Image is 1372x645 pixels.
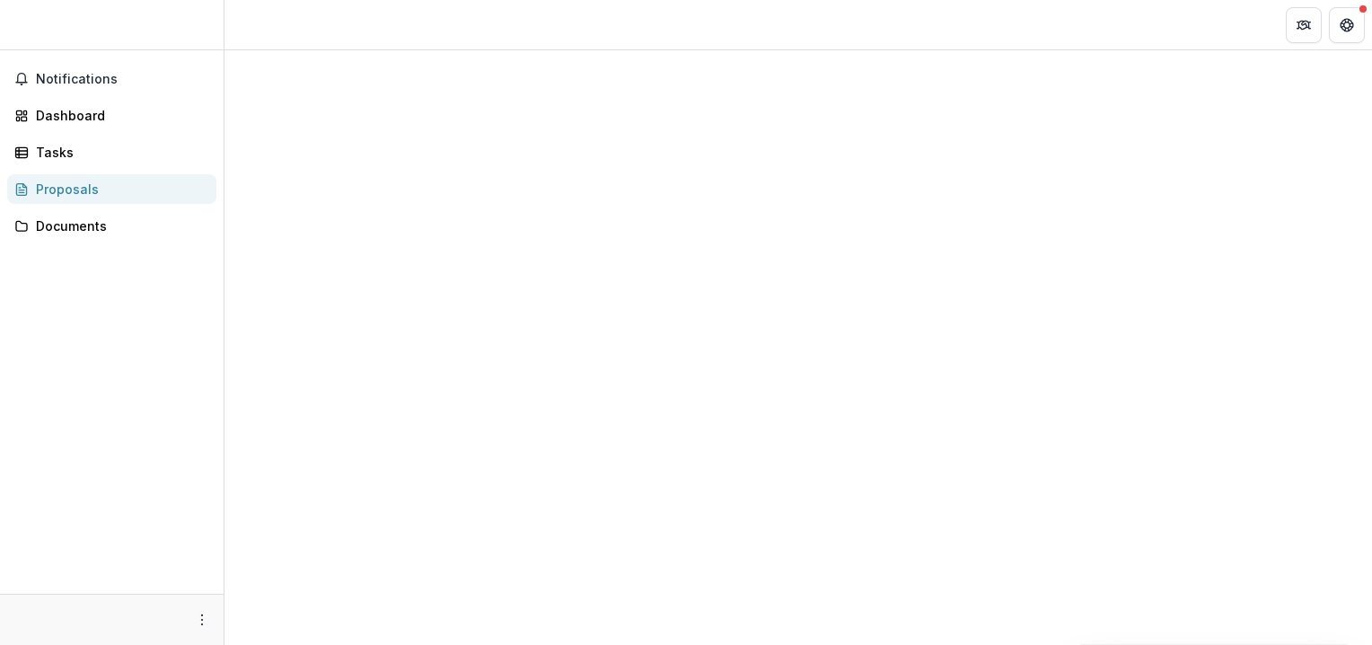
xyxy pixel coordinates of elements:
button: Partners [1286,7,1322,43]
a: Dashboard [7,101,216,130]
button: More [191,609,213,631]
div: Dashboard [36,106,202,125]
a: Tasks [7,137,216,167]
span: Notifications [36,72,209,87]
div: Proposals [36,180,202,199]
div: Documents [36,216,202,235]
a: Documents [7,211,216,241]
a: Proposals [7,174,216,204]
div: Tasks [36,143,202,162]
button: Notifications [7,65,216,93]
button: Get Help [1329,7,1365,43]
